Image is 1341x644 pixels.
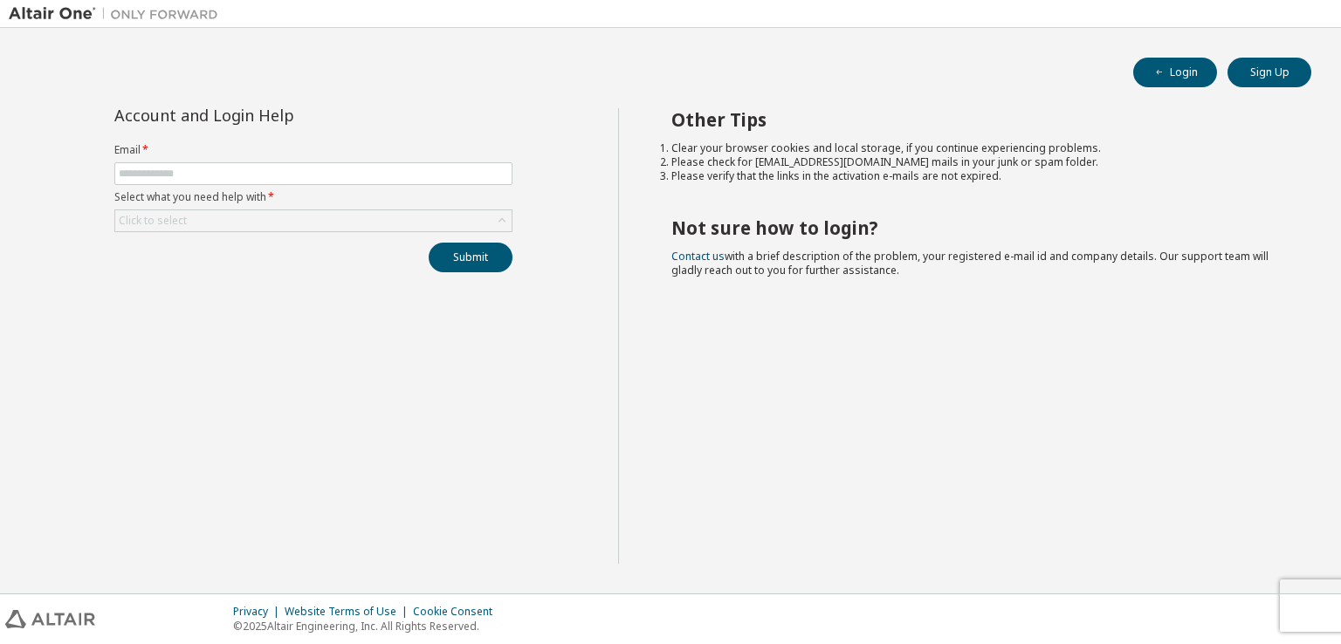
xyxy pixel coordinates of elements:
div: Click to select [119,214,187,228]
h2: Other Tips [671,108,1281,131]
div: Click to select [115,210,512,231]
button: Submit [429,243,512,272]
label: Email [114,143,512,157]
span: with a brief description of the problem, your registered e-mail id and company details. Our suppo... [671,249,1269,277]
button: Login [1133,58,1217,87]
img: altair_logo.svg [5,610,95,628]
li: Please verify that the links in the activation e-mails are not expired. [671,169,1281,183]
li: Please check for [EMAIL_ADDRESS][DOMAIN_NAME] mails in your junk or spam folder. [671,155,1281,169]
div: Account and Login Help [114,108,433,122]
li: Clear your browser cookies and local storage, if you continue experiencing problems. [671,141,1281,155]
button: Sign Up [1228,58,1311,87]
h2: Not sure how to login? [671,216,1281,239]
label: Select what you need help with [114,190,512,204]
div: Privacy [233,605,285,619]
div: Cookie Consent [413,605,503,619]
p: © 2025 Altair Engineering, Inc. All Rights Reserved. [233,619,503,634]
a: Contact us [671,249,725,264]
img: Altair One [9,5,227,23]
div: Website Terms of Use [285,605,413,619]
